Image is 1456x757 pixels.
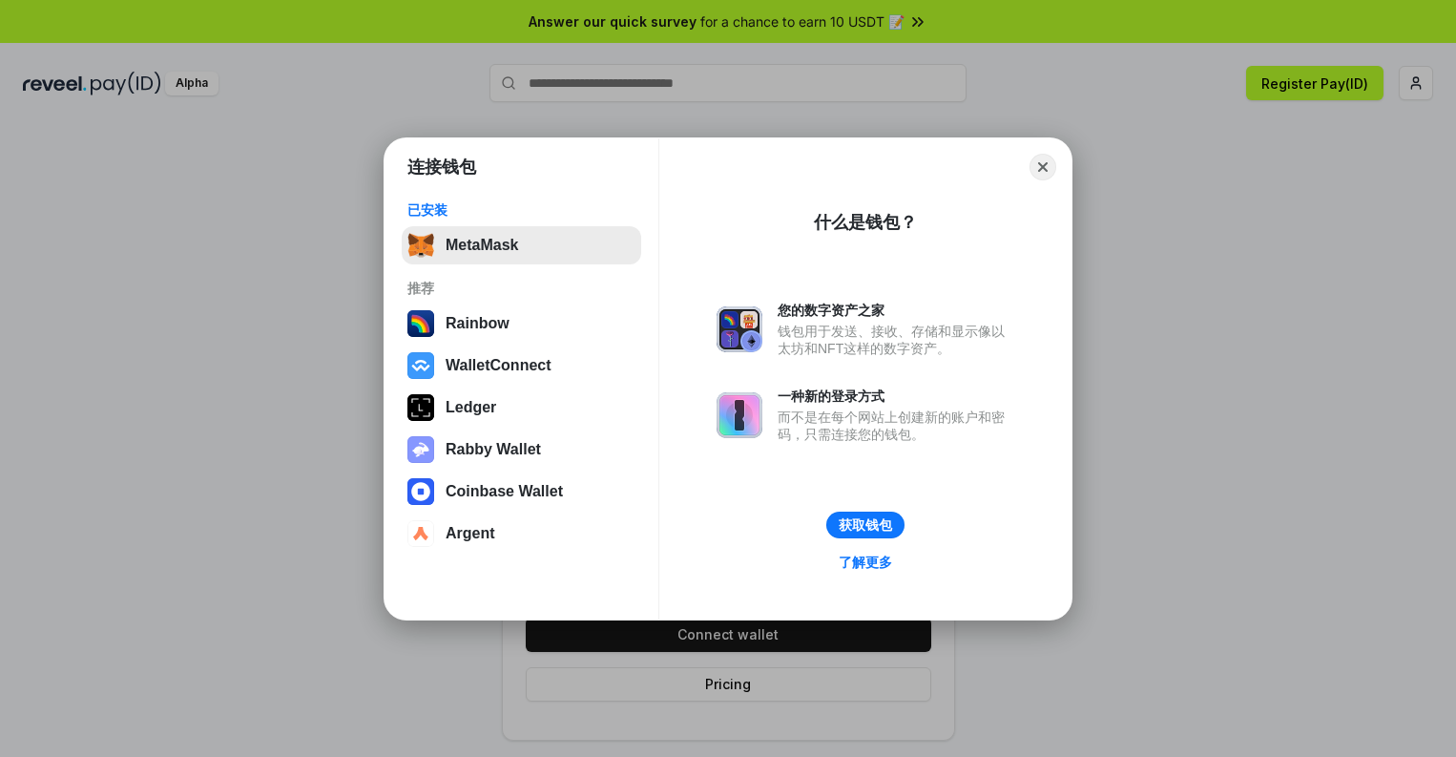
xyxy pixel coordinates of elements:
img: svg+xml,%3Csvg%20width%3D%2228%22%20height%3D%2228%22%20viewBox%3D%220%200%2028%2028%22%20fill%3D... [407,352,434,379]
button: MetaMask [402,226,641,264]
div: 已安装 [407,201,635,219]
div: 钱包用于发送、接收、存储和显示像以太坊和NFT这样的数字资产。 [778,323,1014,357]
button: Rabby Wallet [402,431,641,469]
img: svg+xml,%3Csvg%20width%3D%2228%22%20height%3D%2228%22%20viewBox%3D%220%200%2028%2028%22%20fill%3D... [407,478,434,505]
div: 获取钱包 [839,516,892,534]
button: Ledger [402,389,641,427]
button: 获取钱包 [826,512,905,538]
div: WalletConnect [446,357,551,374]
button: WalletConnect [402,347,641,385]
h1: 连接钱包 [407,156,476,179]
img: svg+xml,%3Csvg%20xmlns%3D%22http%3A%2F%2Fwww.w3.org%2F2000%2Fsvg%22%20width%3D%2228%22%20height%3... [407,394,434,421]
div: Ledger [446,399,496,416]
img: svg+xml,%3Csvg%20width%3D%2228%22%20height%3D%2228%22%20viewBox%3D%220%200%2028%2028%22%20fill%3D... [407,520,434,547]
button: Coinbase Wallet [402,473,641,511]
button: Rainbow [402,305,641,343]
div: 您的数字资产之家 [778,302,1014,319]
div: Rabby Wallet [446,441,541,458]
div: Rainbow [446,315,510,332]
div: Argent [446,525,495,542]
div: Coinbase Wallet [446,483,563,500]
div: 一种新的登录方式 [778,388,1014,405]
img: svg+xml,%3Csvg%20xmlns%3D%22http%3A%2F%2Fwww.w3.org%2F2000%2Fsvg%22%20fill%3D%22none%22%20viewBox... [717,306,762,352]
div: 推荐 [407,280,635,297]
button: Argent [402,515,641,553]
img: svg+xml,%3Csvg%20xmlns%3D%22http%3A%2F%2Fwww.w3.org%2F2000%2Fsvg%22%20fill%3D%22none%22%20viewBox... [717,392,762,438]
div: MetaMask [446,237,518,254]
div: 什么是钱包？ [814,211,917,234]
img: svg+xml,%3Csvg%20fill%3D%22none%22%20height%3D%2233%22%20viewBox%3D%220%200%2035%2033%22%20width%... [407,232,434,259]
img: svg+xml,%3Csvg%20xmlns%3D%22http%3A%2F%2Fwww.w3.org%2F2000%2Fsvg%22%20fill%3D%22none%22%20viewBox... [407,436,434,463]
img: svg+xml,%3Csvg%20width%3D%22120%22%20height%3D%22120%22%20viewBox%3D%220%200%20120%20120%22%20fil... [407,310,434,337]
div: 了解更多 [839,554,892,571]
div: 而不是在每个网站上创建新的账户和密码，只需连接您的钱包。 [778,409,1014,443]
a: 了解更多 [827,550,904,575]
button: Close [1030,154,1056,180]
